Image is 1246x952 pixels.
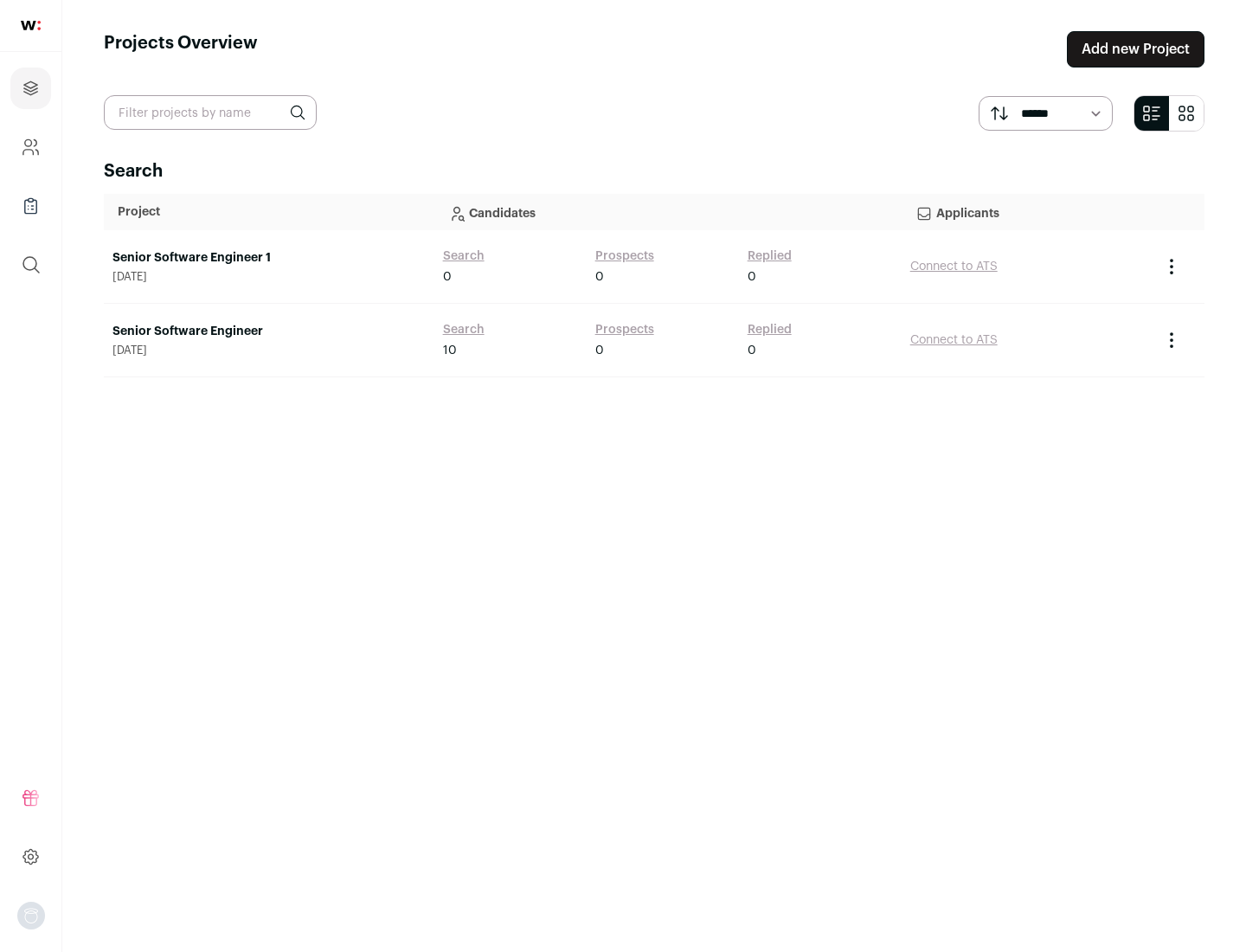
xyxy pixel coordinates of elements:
[448,195,888,229] p: Candidates
[748,248,792,265] a: Replied
[595,268,604,286] span: 0
[748,342,756,359] span: 0
[1067,31,1204,68] a: Add new Project
[112,344,426,357] span: [DATE]
[915,195,1139,229] p: Applicants
[104,159,1204,183] h2: Search
[112,323,426,340] a: Senior Software Engineer
[595,248,654,265] a: Prospects
[443,248,485,265] a: Search
[595,342,604,359] span: 0
[112,270,426,284] span: [DATE]
[104,31,258,68] h1: Projects Overview
[443,342,457,359] span: 10
[17,902,45,929] button: Open dropdown
[10,185,51,227] a: Company Lists
[1161,256,1182,277] button: Project Actions
[1161,330,1182,351] button: Project Actions
[17,902,45,929] img: nopic.png
[910,334,998,346] a: Connect to ATS
[595,321,654,338] a: Prospects
[104,95,317,130] input: Filter projects by name
[21,21,41,30] img: wellfound-shorthand-0d5821cbd27db2630d0214b213865d53afaa358527fdda9d0ea32b1df1b89c2c.svg
[748,321,792,338] a: Replied
[10,126,51,168] a: Company and ATS Settings
[443,321,485,338] a: Search
[443,268,452,286] span: 0
[748,268,756,286] span: 0
[910,261,998,273] a: Connect to ATS
[10,68,51,109] a: Projects
[118,203,421,221] p: Project
[112,249,426,267] a: Senior Software Engineer 1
